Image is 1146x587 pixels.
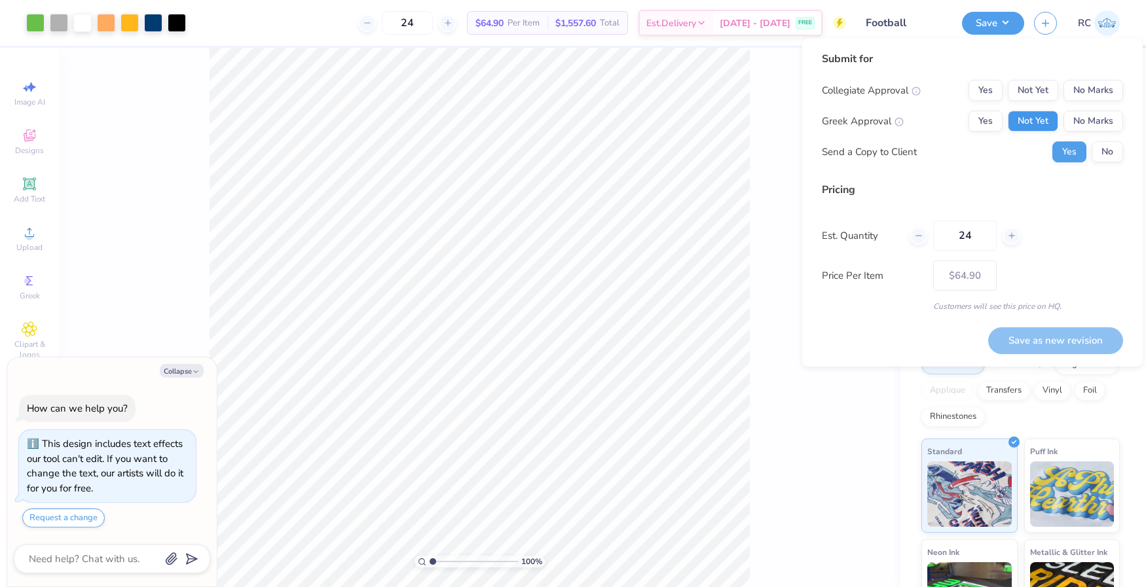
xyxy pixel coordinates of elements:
[978,381,1030,400] div: Transfers
[7,339,52,360] span: Clipart & logos
[822,83,921,98] div: Collegiate Approval
[1063,111,1123,132] button: No Marks
[16,242,43,253] span: Upload
[508,16,540,30] span: Per Item
[856,10,952,36] input: Untitled Design
[1052,141,1086,162] button: Yes
[822,145,917,160] div: Send a Copy to Client
[822,268,923,283] label: Price Per Item
[927,545,959,559] span: Neon Ink
[1094,10,1120,36] img: Rylee Cheney
[1008,80,1058,101] button: Not Yet
[921,407,985,427] div: Rhinestones
[1078,10,1120,36] a: RC
[969,80,1003,101] button: Yes
[1030,461,1115,527] img: Puff Ink
[1063,80,1123,101] button: No Marks
[14,97,45,107] span: Image AI
[1078,16,1091,31] span: RC
[521,556,542,567] span: 100 %
[646,16,696,30] span: Est. Delivery
[1075,381,1105,400] div: Foil
[1030,444,1058,458] span: Puff Ink
[822,182,1123,198] div: Pricing
[822,51,1123,67] div: Submit for
[1008,111,1058,132] button: Not Yet
[798,18,812,27] span: FREE
[822,300,1123,312] div: Customers will see this price on HQ.
[27,437,183,495] div: This design includes text effects our tool can't edit. If you want to change the text, our artist...
[555,16,596,30] span: $1,557.60
[20,291,40,301] span: Greek
[1030,545,1107,559] span: Metallic & Glitter Ink
[969,111,1003,132] button: Yes
[720,16,790,30] span: [DATE] - [DATE]
[933,221,997,251] input: – –
[962,12,1024,35] button: Save
[382,11,433,35] input: – –
[600,16,619,30] span: Total
[160,364,204,378] button: Collapse
[22,508,105,527] button: Request a change
[822,228,900,243] label: Est. Quantity
[1092,141,1123,162] button: No
[1034,381,1071,400] div: Vinyl
[822,114,904,129] div: Greek Approval
[14,194,45,204] span: Add Text
[927,461,1012,527] img: Standard
[27,402,128,415] div: How can we help you?
[921,381,974,400] div: Applique
[475,16,504,30] span: $64.90
[927,444,962,458] span: Standard
[15,145,44,156] span: Designs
